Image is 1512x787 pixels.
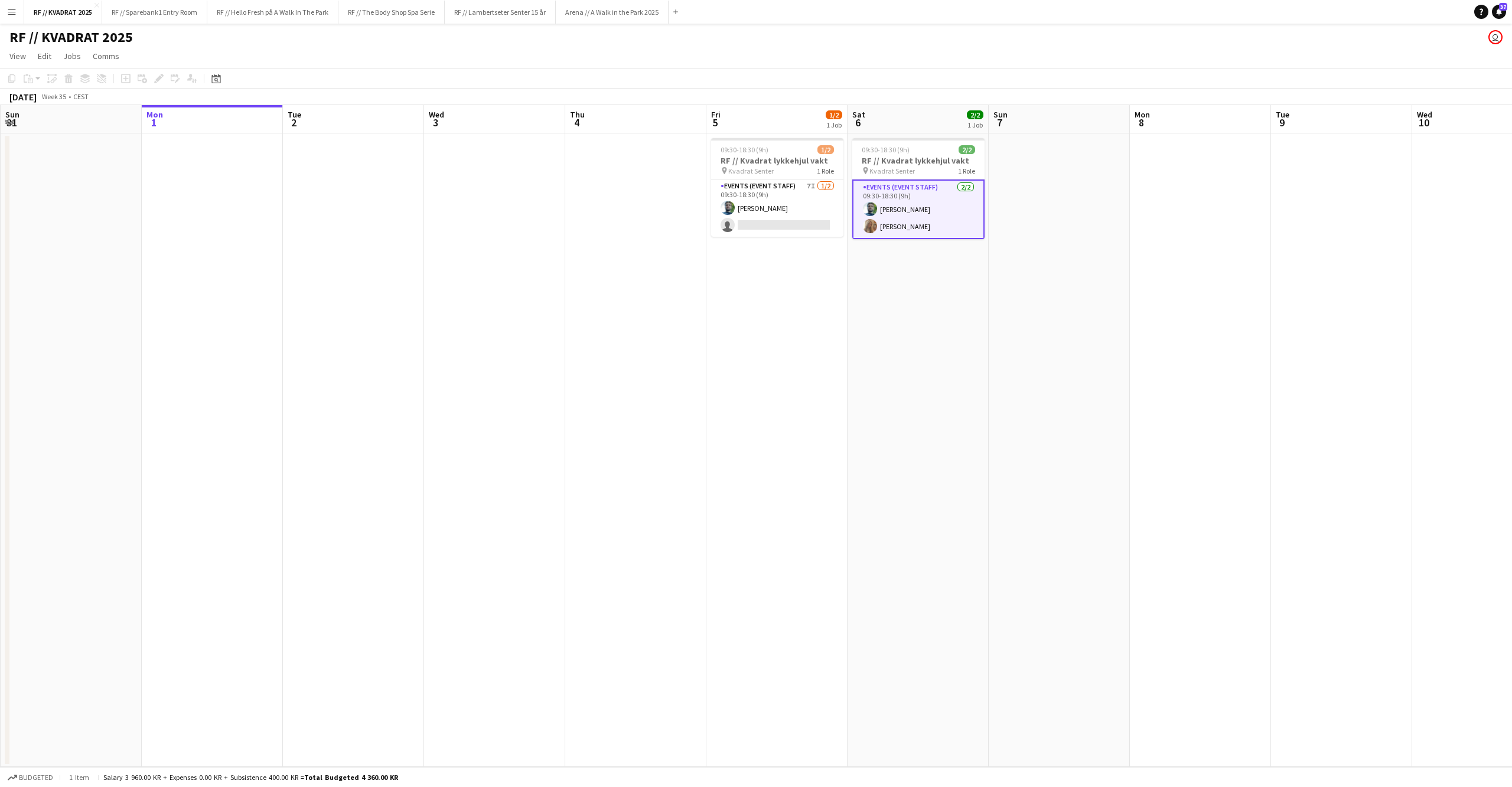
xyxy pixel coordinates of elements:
[556,1,669,24] button: Arena // A Walk in the Park 2025
[1492,5,1506,19] a: 37
[445,1,556,24] button: RF // Lambertseter Senter 15 år
[852,138,985,239] app-job-card: 09:30-18:30 (9h)2/2RF // Kvadrat lykkehjul vakt Kvadrat Senter1 RoleEvents (Event Staff)2/209:30-...
[826,110,842,119] span: 1/2
[1488,30,1503,44] app-user-avatar: Marit Holvik
[1499,3,1507,11] span: 37
[19,773,53,782] span: Budgeted
[6,771,55,784] button: Budgeted
[852,109,865,120] span: Sat
[711,138,843,237] app-job-card: 09:30-18:30 (9h)1/2RF // Kvadrat lykkehjul vakt Kvadrat Senter1 RoleEvents (Event Staff)7I1/209:3...
[63,51,81,61] span: Jobs
[570,109,585,120] span: Thu
[24,1,102,24] button: RF // KVADRAT 2025
[1276,109,1289,120] span: Tue
[146,109,163,120] span: Mon
[568,116,585,129] span: 4
[286,116,301,129] span: 2
[958,166,975,175] span: 1 Role
[817,166,834,175] span: 1 Role
[5,48,31,64] a: View
[869,166,915,175] span: Kvadrat Senter
[1135,109,1150,120] span: Mon
[4,116,19,129] span: 31
[711,179,843,237] app-card-role: Events (Event Staff)7I1/209:30-18:30 (9h)[PERSON_NAME]
[288,109,301,120] span: Tue
[102,1,207,24] button: RF // Sparebank1 Entry Room
[852,179,985,239] app-card-role: Events (Event Staff)2/209:30-18:30 (9h)[PERSON_NAME][PERSON_NAME]
[207,1,338,24] button: RF // Hello Fresh på A Walk In The Park
[145,116,163,129] span: 1
[852,155,985,166] h3: RF // Kvadrat lykkehjul vakt
[304,773,398,782] span: Total Budgeted 4 360.00 KR
[721,145,768,154] span: 09:30-18:30 (9h)
[427,116,444,129] span: 3
[9,51,26,61] span: View
[992,116,1008,129] span: 7
[73,92,89,101] div: CEST
[33,48,56,64] a: Edit
[1274,116,1289,129] span: 9
[711,155,843,166] h3: RF // Kvadrat lykkehjul vakt
[39,92,69,101] span: Week 35
[711,109,721,120] span: Fri
[65,773,93,782] span: 1 item
[429,109,444,120] span: Wed
[862,145,910,154] span: 09:30-18:30 (9h)
[967,120,983,129] div: 1 Job
[9,91,37,103] div: [DATE]
[817,145,834,154] span: 1/2
[1417,109,1432,120] span: Wed
[93,51,119,61] span: Comms
[959,145,975,154] span: 2/2
[103,773,398,782] div: Salary 3 960.00 KR + Expenses 0.00 KR + Subsistence 400.00 KR =
[338,1,445,24] button: RF // The Body Shop Spa Serie
[993,109,1008,120] span: Sun
[5,109,19,120] span: Sun
[38,51,51,61] span: Edit
[826,120,842,129] div: 1 Job
[850,116,865,129] span: 6
[88,48,124,64] a: Comms
[58,48,86,64] a: Jobs
[9,28,133,46] h1: RF // KVADRAT 2025
[1133,116,1150,129] span: 8
[967,110,983,119] span: 2/2
[728,166,774,175] span: Kvadrat Senter
[709,116,721,129] span: 5
[1415,116,1432,129] span: 10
